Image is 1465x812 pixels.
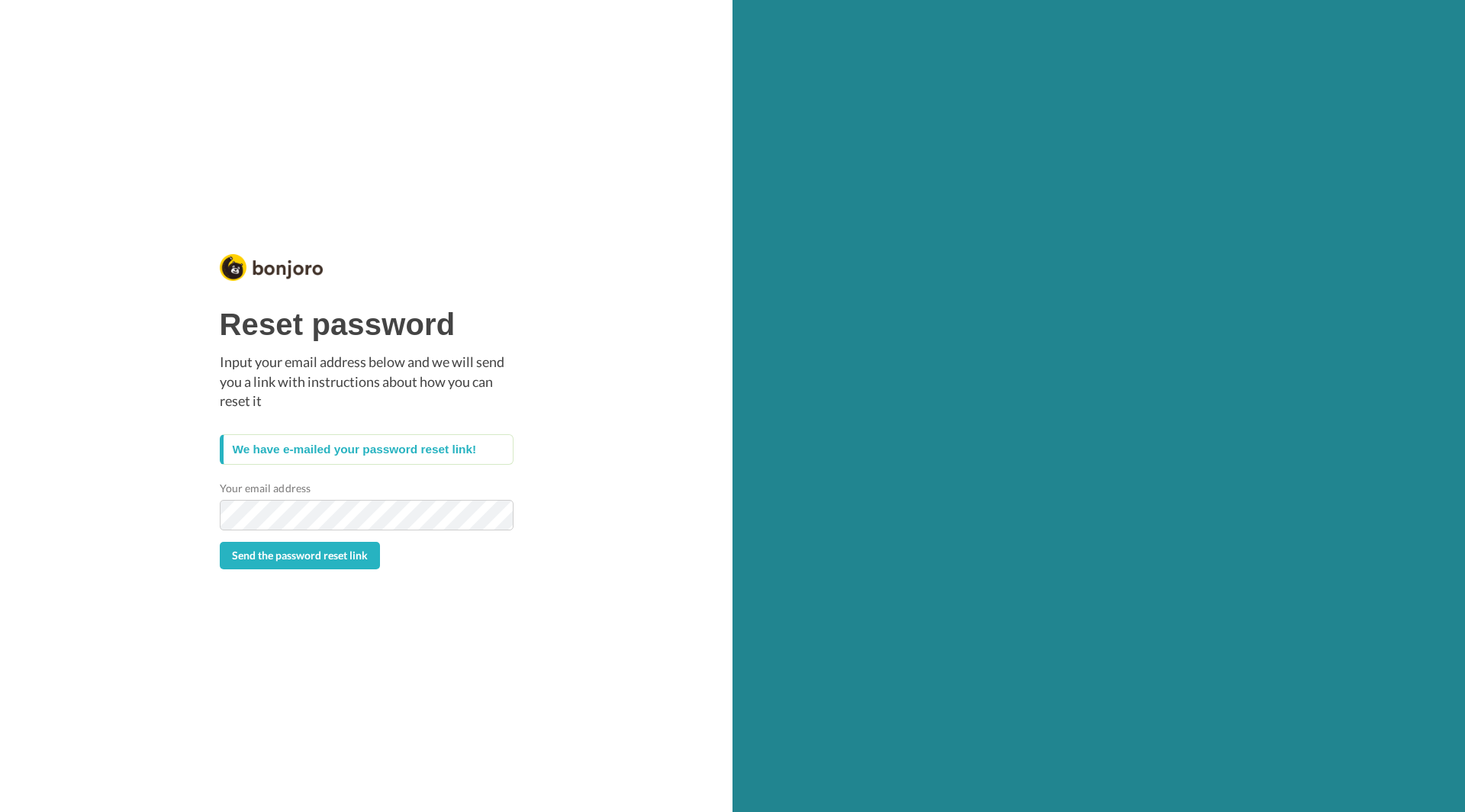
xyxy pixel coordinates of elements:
button: Send the password reset link [220,542,380,569]
label: Your email address [220,480,311,496]
p: Input your email address below and we will send you a link with instructions about how you can re... [220,353,514,411]
h1: Reset password [220,308,514,341]
span: Send the password reset link [232,549,368,562]
div: We have e-mailed your password reset link! [220,434,514,465]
